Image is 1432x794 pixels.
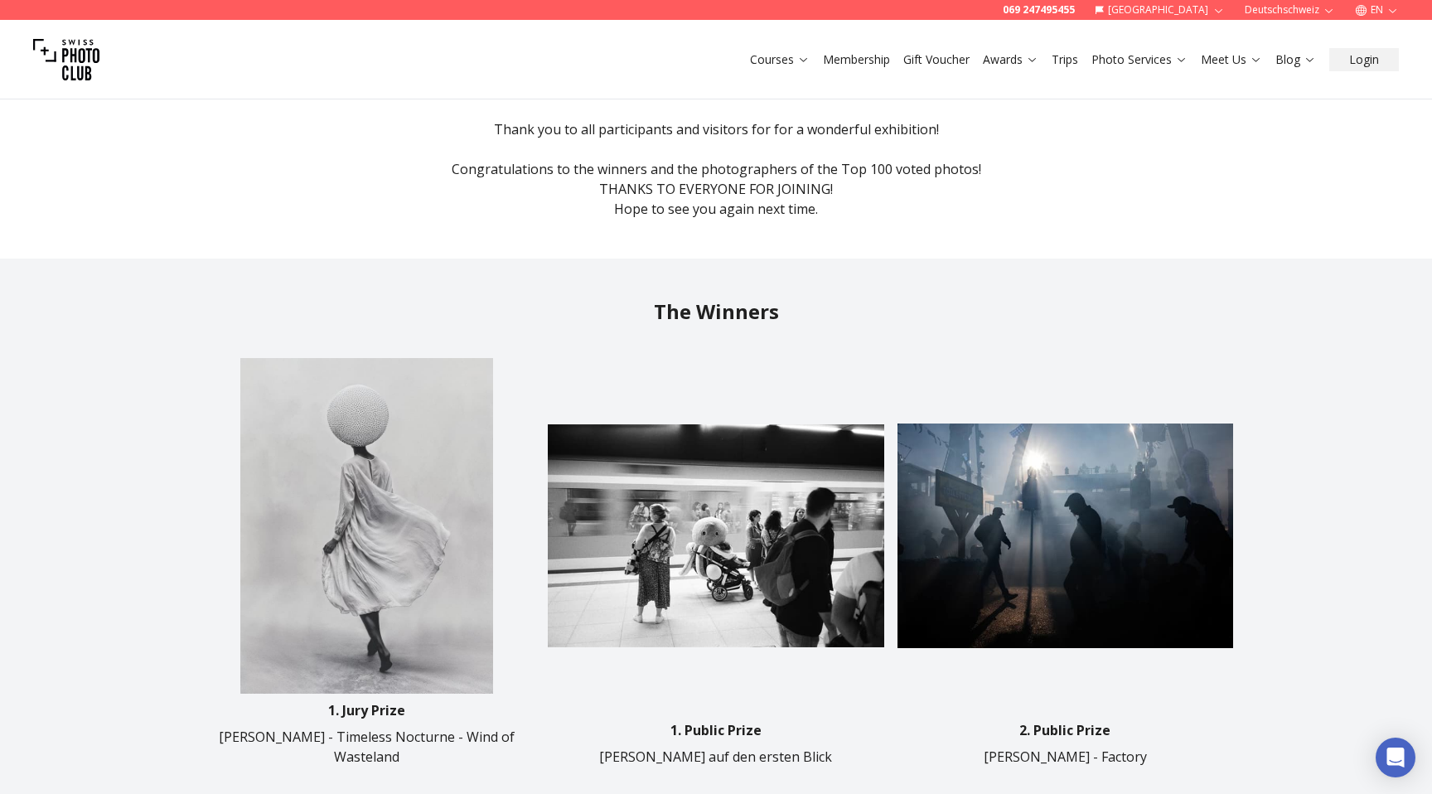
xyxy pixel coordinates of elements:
[984,747,1147,767] p: [PERSON_NAME] - Factory
[983,51,1038,68] a: Awards
[1269,48,1323,71] button: Blog
[199,199,1233,219] p: Hope to see you again next time.
[1194,48,1269,71] button: Meet Us
[599,747,832,767] p: [PERSON_NAME] auf den ersten Blick
[199,298,1233,325] h2: The Winners
[199,179,1233,199] p: THANKS TO EVERYONE FOR JOINING!
[328,700,405,720] p: 1. Jury Prize
[1003,3,1075,17] a: 069 247495455
[670,720,762,740] p: 1. Public Prize
[1019,720,1110,740] p: 2. Public Prize
[903,51,970,68] a: Gift Voucher
[816,48,897,71] button: Membership
[1376,738,1415,777] div: Open Intercom Messenger
[1091,51,1188,68] a: Photo Services
[750,51,810,68] a: Courses
[897,48,976,71] button: Gift Voucher
[1045,48,1085,71] button: Trips
[823,51,890,68] a: Membership
[1085,48,1194,71] button: Photo Services
[1275,51,1316,68] a: Blog
[1329,48,1399,71] button: Login
[743,48,816,71] button: Courses
[1052,51,1078,68] a: Trips
[199,119,1233,139] p: Thank you to all participants and visitors for for a wonderful exhibition!
[976,48,1045,71] button: Awards
[1201,51,1262,68] a: Meet Us
[199,159,1233,179] p: Congratulations to the winners and the photographers of the Top 100 voted photos!
[33,27,99,93] img: Swiss photo club
[199,727,535,767] p: [PERSON_NAME] - Timeless Nocturne - Wind of Wasteland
